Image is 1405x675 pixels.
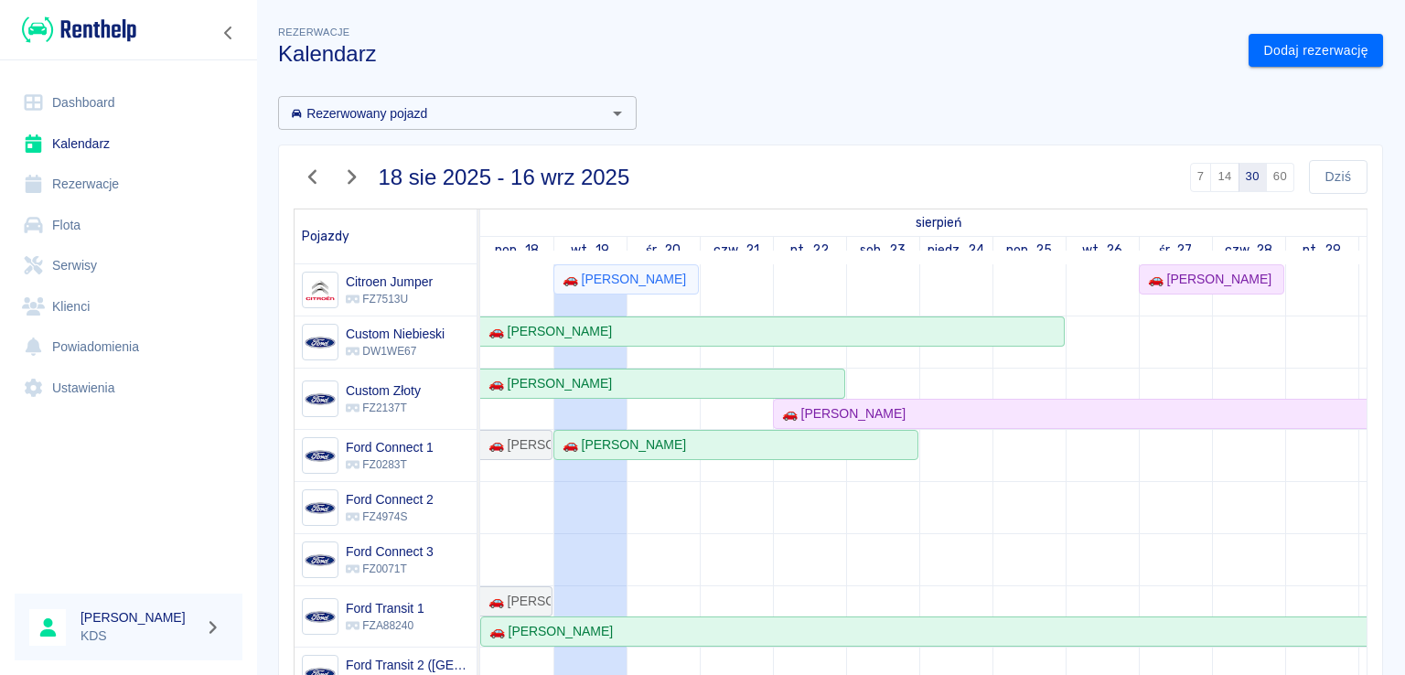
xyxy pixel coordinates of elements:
[1154,237,1197,263] a: 27 sierpnia 2025
[490,237,543,263] a: 18 sierpnia 2025
[555,270,686,289] div: 🚗 [PERSON_NAME]
[346,273,433,291] h6: Citroen Jumper
[379,165,630,190] h3: 18 sie 2025 - 16 wrz 2025
[709,237,764,263] a: 21 sierpnia 2025
[305,327,335,358] img: Image
[15,327,242,368] a: Powiadomienia
[305,545,335,575] img: Image
[305,384,335,414] img: Image
[305,275,335,305] img: Image
[346,509,434,525] p: FZ4974S
[481,322,612,341] div: 🚗 [PERSON_NAME]
[566,237,614,263] a: 19 sierpnia 2025
[911,209,966,236] a: 18 sierpnia 2025
[855,237,910,263] a: 23 sierpnia 2025
[1298,237,1346,263] a: 29 sierpnia 2025
[278,41,1234,67] h3: Kalendarz
[555,435,686,455] div: 🚗 [PERSON_NAME]
[1249,34,1383,68] a: Dodaj rezerwację
[22,15,136,45] img: Renthelp logo
[481,592,551,611] div: 🚗 [PERSON_NAME] "JUNIORVET" - [PERSON_NAME]
[15,82,242,123] a: Dashboard
[15,245,242,286] a: Serwisy
[302,229,349,244] span: Pojazdy
[346,656,469,674] h6: Ford Transit 2 (Niemcy)
[786,237,833,263] a: 22 sierpnia 2025
[305,493,335,523] img: Image
[1190,163,1212,192] button: 7 dni
[15,205,242,246] a: Flota
[346,456,434,473] p: FZ0283T
[305,602,335,632] img: Image
[1210,163,1239,192] button: 14 dni
[923,237,989,263] a: 24 sierpnia 2025
[15,164,242,205] a: Rezerwacje
[15,368,242,409] a: Ustawienia
[346,400,421,416] p: FZ2137T
[481,374,612,393] div: 🚗 [PERSON_NAME]
[346,599,424,617] h6: Ford Transit 1
[482,622,613,641] div: 🚗 [PERSON_NAME]
[80,627,198,646] p: KDS
[15,123,242,165] a: Kalendarz
[1309,160,1367,194] button: Dziś
[1239,163,1267,192] button: 30 dni
[15,286,242,327] a: Klienci
[346,343,445,359] p: DW1WE67
[641,237,685,263] a: 20 sierpnia 2025
[215,21,242,45] button: Zwiń nawigację
[346,490,434,509] h6: Ford Connect 2
[1141,270,1271,289] div: 🚗 [PERSON_NAME]
[15,15,136,45] a: Renthelp logo
[284,102,601,124] input: Wyszukaj i wybierz pojazdy...
[481,435,551,455] div: 🚗 [PERSON_NAME]
[278,27,349,37] span: Rezerwacje
[346,617,424,634] p: FZA88240
[1002,237,1057,263] a: 25 sierpnia 2025
[346,438,434,456] h6: Ford Connect 1
[346,381,421,400] h6: Custom Złoty
[775,404,906,423] div: 🚗 [PERSON_NAME]
[346,325,445,343] h6: Custom Niebieski
[1220,237,1278,263] a: 28 sierpnia 2025
[305,441,335,471] img: Image
[1266,163,1294,192] button: 60 dni
[346,291,433,307] p: FZ7513U
[346,561,434,577] p: FZ0071T
[605,101,630,126] button: Otwórz
[346,542,434,561] h6: Ford Connect 3
[80,608,198,627] h6: [PERSON_NAME]
[1078,237,1128,263] a: 26 sierpnia 2025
